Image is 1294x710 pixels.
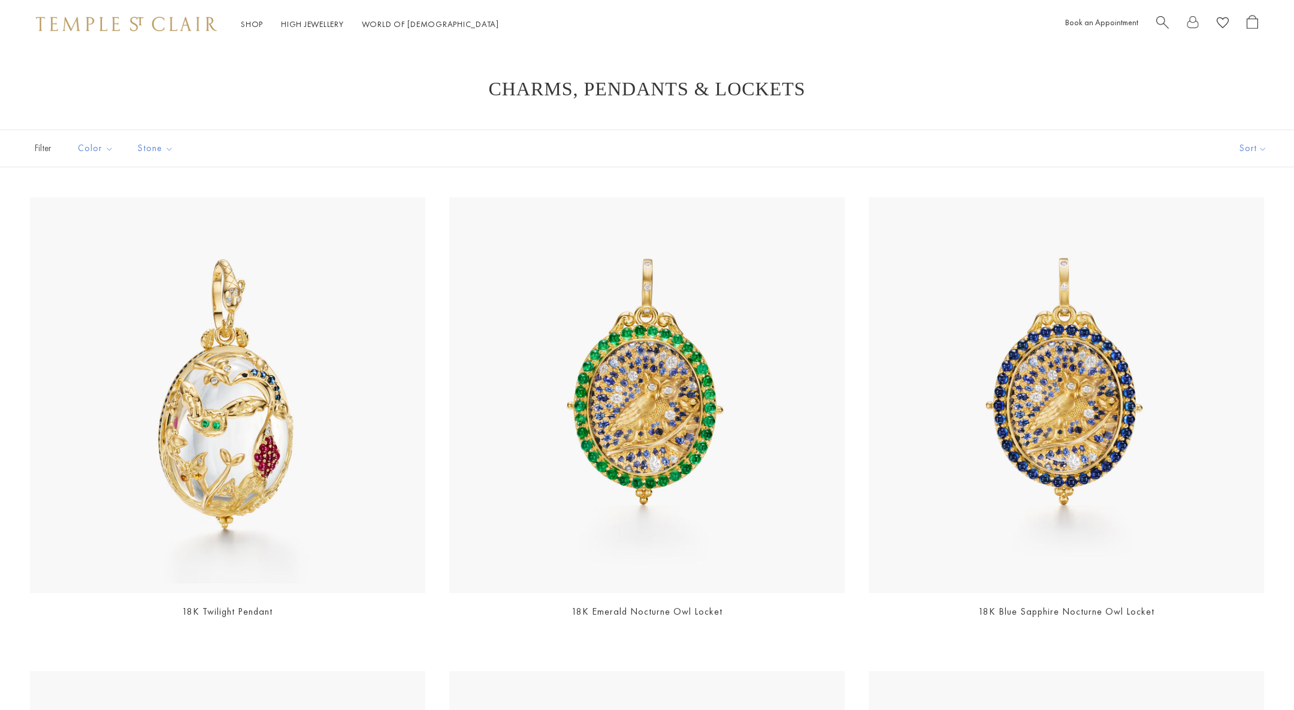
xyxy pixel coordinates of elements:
[132,141,183,156] span: Stone
[449,197,845,593] img: 18K Emerald Nocturne Owl Locket
[241,17,499,32] nav: Main navigation
[72,141,123,156] span: Color
[572,605,722,618] a: 18K Emerald Nocturne Owl Locket
[129,135,183,162] button: Stone
[1213,130,1294,167] button: Show sort by
[1217,15,1229,34] a: View Wishlist
[1156,15,1169,34] a: Search
[978,605,1154,618] a: 18K Blue Sapphire Nocturne Owl Locket
[1247,15,1258,34] a: Open Shopping Bag
[48,78,1246,100] h1: Charms, Pendants & Lockets
[36,17,217,31] img: Temple St. Clair
[182,605,273,618] a: 18K Twilight Pendant
[869,197,1264,593] img: 18K Blue Sapphire Nocturne Owl Locket
[281,19,344,29] a: High JewelleryHigh Jewellery
[362,19,499,29] a: World of [DEMOGRAPHIC_DATA]World of [DEMOGRAPHIC_DATA]
[30,197,425,593] img: 18K Twilight Pendant
[241,19,263,29] a: ShopShop
[1065,17,1138,28] a: Book an Appointment
[69,135,123,162] button: Color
